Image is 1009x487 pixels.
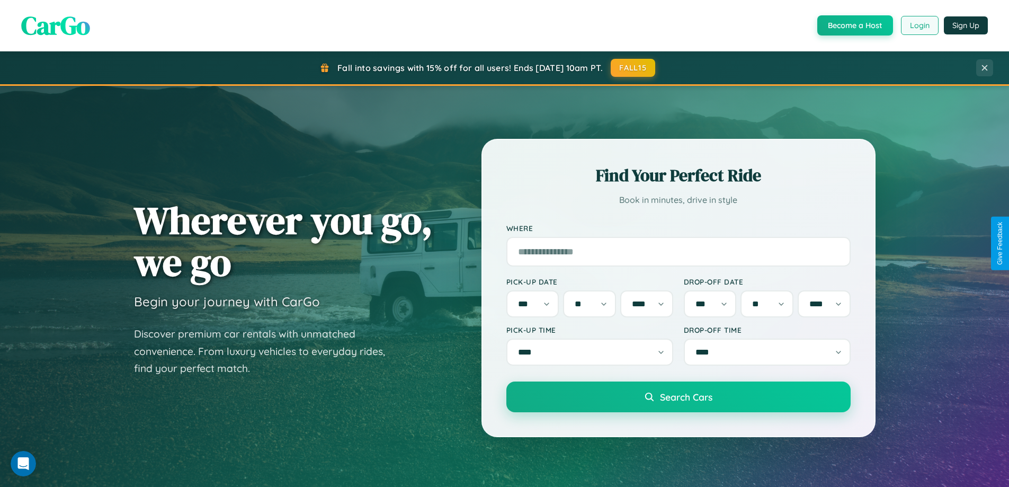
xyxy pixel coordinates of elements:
div: Give Feedback [996,222,1004,265]
label: Drop-off Time [684,325,851,334]
label: Where [506,224,851,233]
iframe: Intercom live chat [11,451,36,476]
label: Drop-off Date [684,277,851,286]
h3: Begin your journey with CarGo [134,294,320,309]
h2: Find Your Perfect Ride [506,164,851,187]
span: CarGo [21,8,90,43]
span: Fall into savings with 15% off for all users! Ends [DATE] 10am PT. [337,63,603,73]
button: Search Cars [506,382,851,412]
button: Login [901,16,939,35]
h1: Wherever you go, we go [134,199,433,283]
label: Pick-up Time [506,325,673,334]
button: Sign Up [944,16,988,34]
button: FALL15 [611,59,655,77]
label: Pick-up Date [506,277,673,286]
span: Search Cars [660,391,712,403]
p: Book in minutes, drive in style [506,192,851,208]
p: Discover premium car rentals with unmatched convenience. From luxury vehicles to everyday rides, ... [134,325,399,377]
button: Become a Host [817,15,893,36]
